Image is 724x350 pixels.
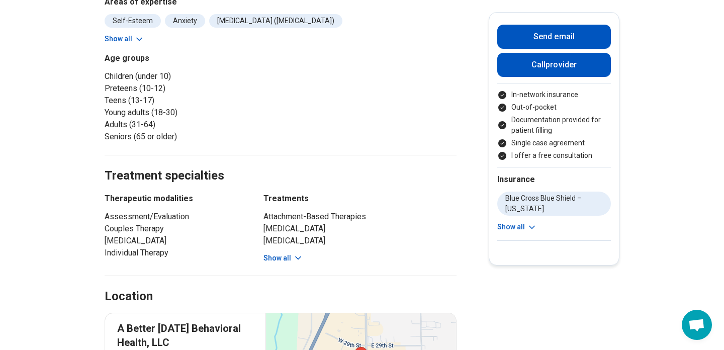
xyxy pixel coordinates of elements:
[263,193,457,205] h3: Treatments
[105,70,277,82] li: Children (under 10)
[105,119,277,131] li: Adults (31-64)
[105,211,245,223] li: Assessment/Evaluation
[263,253,303,264] button: Show all
[682,310,712,340] div: Open chat
[263,223,457,235] li: [MEDICAL_DATA]
[105,247,245,259] li: Individual Therapy
[105,14,161,28] li: Self-Esteem
[105,52,277,64] h3: Age groups
[263,235,457,247] li: [MEDICAL_DATA]
[105,95,277,107] li: Teens (13-17)
[105,131,277,143] li: Seniors (65 or older)
[105,143,457,185] h2: Treatment specialties
[117,321,253,349] p: A Better [DATE] Behavioral Health, LLC
[497,90,611,100] li: In-network insurance
[105,107,277,119] li: Young adults (18-30)
[497,173,611,186] h2: Insurance
[497,102,611,113] li: Out-of-pocket
[497,192,611,216] li: Blue Cross Blue Shield – [US_STATE]
[497,138,611,148] li: Single case agreement
[497,25,611,49] button: Send email
[263,211,457,223] li: Attachment-Based Therapies
[105,223,245,235] li: Couples Therapy
[105,288,153,305] h2: Location
[105,82,277,95] li: Preteens (10-12)
[497,53,611,77] button: Callprovider
[105,193,245,205] h3: Therapeutic modalities
[209,14,342,28] li: [MEDICAL_DATA] ([MEDICAL_DATA])
[497,150,611,161] li: I offer a free consultation
[105,34,144,44] button: Show all
[165,14,205,28] li: Anxiety
[497,90,611,161] ul: Payment options
[497,115,611,136] li: Documentation provided for patient filling
[497,222,537,232] button: Show all
[105,235,245,247] li: [MEDICAL_DATA]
